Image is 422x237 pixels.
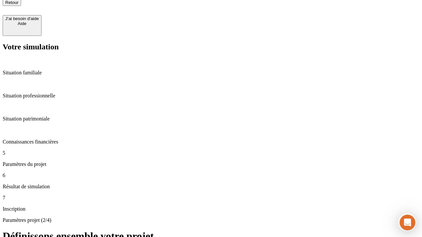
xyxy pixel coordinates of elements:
[3,42,419,51] h2: Votre simulation
[3,70,419,76] p: Situation familiale
[5,21,39,26] div: Aide
[3,195,419,201] p: 7
[400,215,415,230] iframe: Intercom live chat
[3,161,419,167] p: Paramètres du projet
[3,116,419,122] p: Situation patrimoniale
[3,206,419,212] p: Inscription
[3,93,419,99] p: Situation professionnelle
[3,172,419,178] p: 6
[398,213,416,231] iframe: Intercom live chat discovery launcher
[3,150,419,156] p: 5
[5,16,39,21] div: J’ai besoin d'aide
[3,15,42,36] button: J’ai besoin d'aideAide
[3,217,419,223] p: Paramètres projet (2/4)
[3,184,419,190] p: Résultat de simulation
[3,139,419,145] p: Connaissances financières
